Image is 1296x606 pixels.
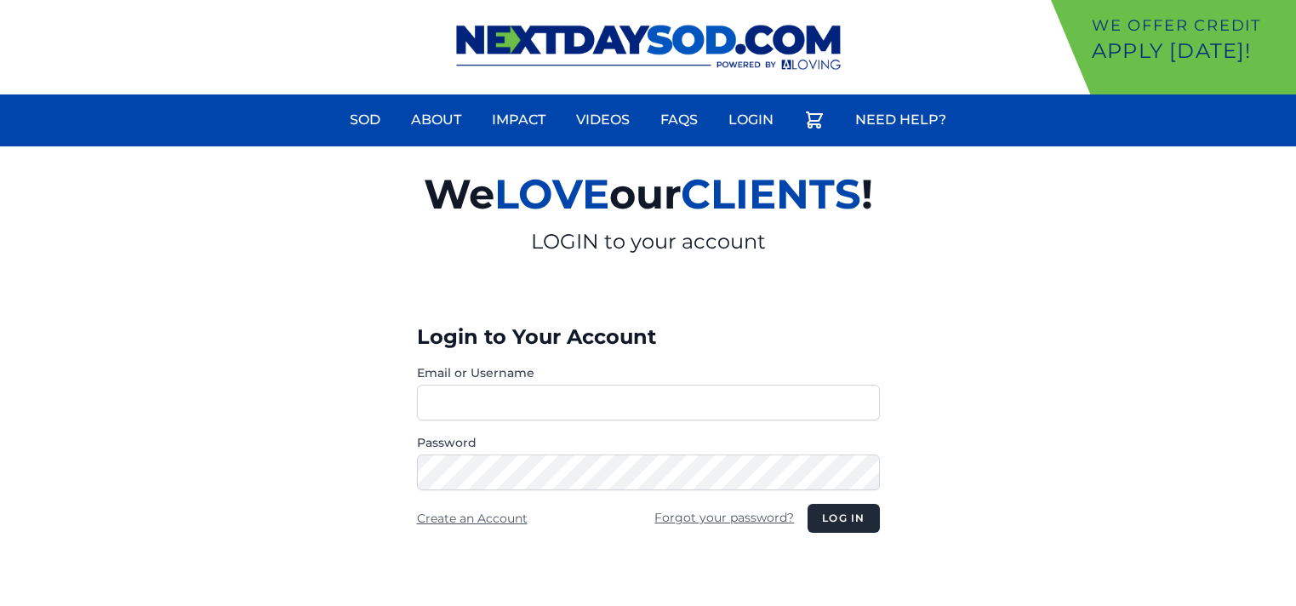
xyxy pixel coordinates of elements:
[718,100,784,140] a: Login
[482,100,556,140] a: Impact
[417,364,880,381] label: Email or Username
[417,323,880,351] h3: Login to Your Account
[340,100,391,140] a: Sod
[1092,37,1289,65] p: Apply [DATE]!
[654,510,794,525] a: Forgot your password?
[494,169,609,219] span: LOVE
[681,169,861,219] span: CLIENTS
[226,228,1070,255] p: LOGIN to your account
[401,100,471,140] a: About
[226,160,1070,228] h2: We our !
[845,100,956,140] a: Need Help?
[566,100,640,140] a: Videos
[417,511,528,526] a: Create an Account
[417,434,880,451] label: Password
[808,504,879,533] button: Log in
[1092,14,1289,37] p: We offer Credit
[650,100,708,140] a: FAQs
